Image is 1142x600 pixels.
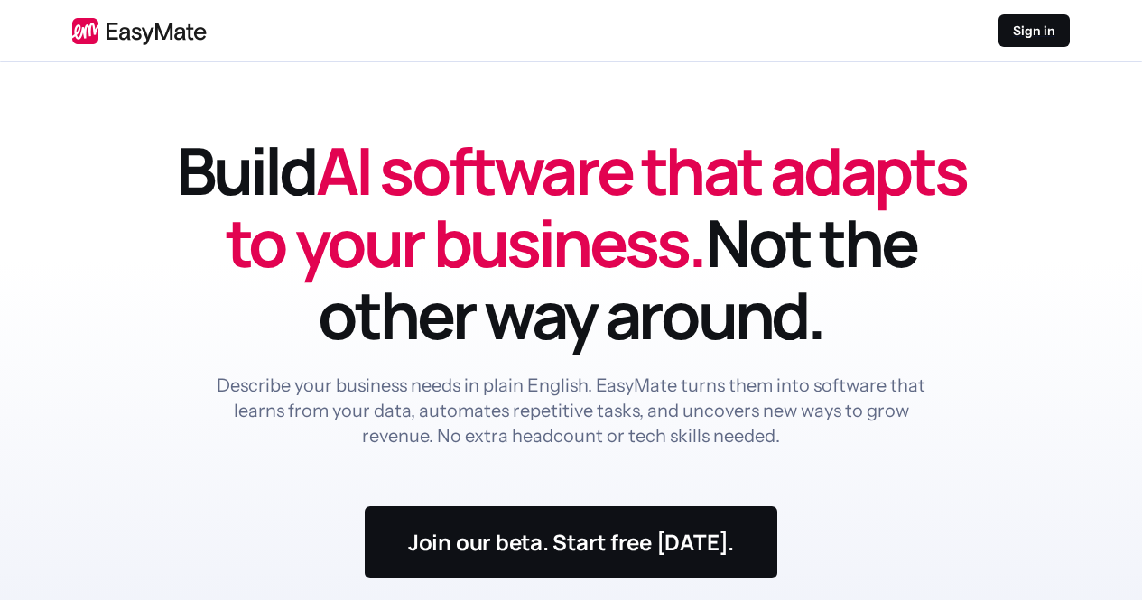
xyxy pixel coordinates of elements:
[214,373,929,448] p: Describe your business needs in plain English. EasyMate turns them into software that learns from...
[1013,22,1055,40] p: Sign in
[72,17,207,45] img: EasyMate logo
[226,125,966,287] span: AI software that adapts to your business.
[998,14,1070,47] a: Sign in
[156,134,987,351] h1: Build Not the other way around.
